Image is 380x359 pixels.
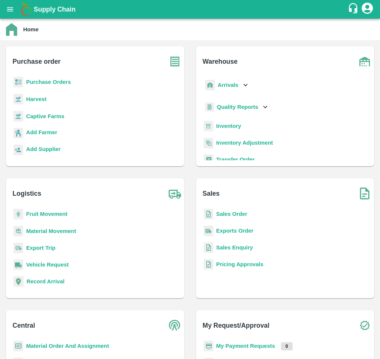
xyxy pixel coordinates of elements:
[1,1,19,18] button: open drawer
[26,113,64,119] a: Captive Farms
[204,242,213,253] img: sales
[26,145,61,155] a: Add Supplier
[216,261,263,267] a: Pricing Approvals
[26,211,68,217] a: Fruit Movement
[347,3,361,16] div: customer-support
[26,79,71,85] a: Purchase Orders
[204,100,270,115] div: Quality Reports
[13,209,23,220] img: fruit
[6,23,17,36] img: home
[203,320,269,331] b: My Request/Approval
[26,96,46,102] a: Harvest
[204,341,213,352] img: payment
[216,123,241,129] a: Inventory
[166,52,184,71] img: purchase
[205,103,214,112] img: qualityReport
[204,138,213,148] img: inventory
[13,188,41,199] b: Logistics
[13,320,35,331] b: Central
[216,140,273,146] a: Inventory Adjustment
[26,343,109,349] a: Material Order And Assignment
[205,80,215,91] img: whArrival
[26,228,76,234] a: Material Movement
[34,4,347,15] a: Supply Chain
[13,226,23,237] img: material
[361,1,374,17] div: account of current user
[204,209,213,220] img: sales
[13,94,23,105] img: harvest
[26,128,57,138] a: Add Farmer
[355,184,374,203] img: soSales
[13,259,23,270] img: vehicle
[216,228,254,234] a: Exports Order
[204,77,250,94] div: Arrivals
[13,243,23,253] img: delivery
[13,128,23,139] img: farmer
[166,316,184,335] img: central
[204,259,213,270] img: sales
[203,188,220,199] b: Sales
[26,146,61,152] b: Add Supplier
[204,226,213,236] img: shipments
[216,245,253,251] a: Sales Enquiry
[204,154,213,165] img: whTransfer
[204,121,213,132] img: whInventory
[34,6,75,13] b: Supply Chain
[13,111,23,122] img: harvest
[13,276,24,287] img: recordArrival
[13,77,23,88] img: reciept
[27,278,65,284] a: Record Arrival
[355,316,374,335] img: check
[216,343,275,349] a: My Payment Requests
[216,157,255,163] a: Transfer Order
[216,211,247,217] a: Sales Order
[13,145,23,155] img: supplier
[218,82,238,88] b: Arrivals
[19,2,34,17] img: logo
[26,245,55,251] a: Export Trip
[203,56,238,67] b: Warehouse
[166,184,184,203] img: truck
[26,262,69,268] a: Vehicle Request
[26,129,57,135] b: Add Farmer
[217,104,259,110] b: Quality Reports
[23,26,38,32] b: Home
[13,341,23,352] img: centralMaterial
[355,52,374,71] img: warehouse
[13,56,61,67] b: Purchase order
[281,342,293,350] p: 0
